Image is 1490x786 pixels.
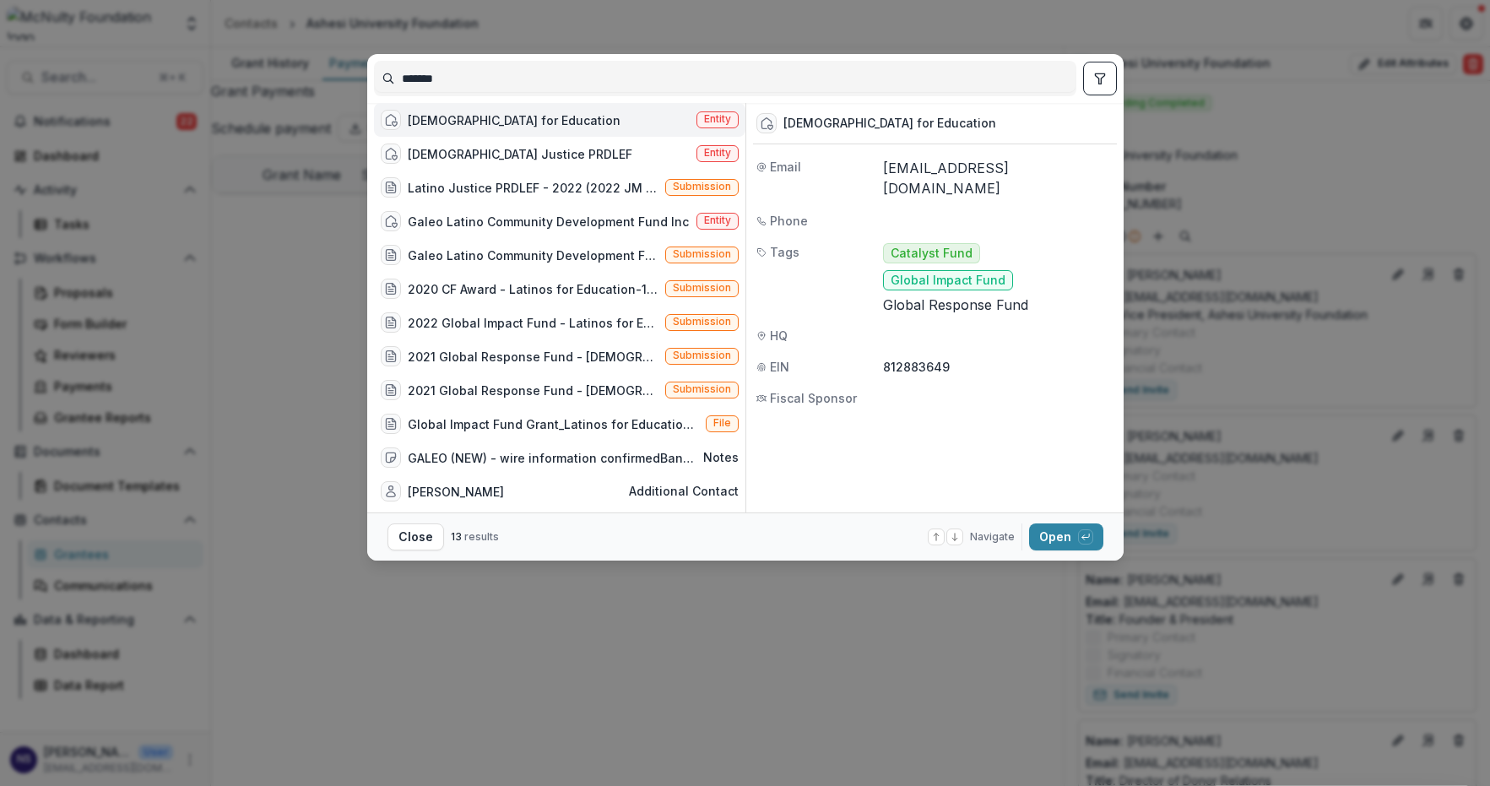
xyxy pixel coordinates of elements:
div: Latino Justice PRDLEF - 2022 (2022 JM designation) [408,179,658,197]
span: Global Impact Fund [891,274,1005,288]
div: [DEMOGRAPHIC_DATA] for Education [783,117,996,131]
span: Phone [770,212,808,230]
p: 812883649 [883,358,1113,376]
span: Email [770,158,801,176]
div: 2022 Global Impact Fund - Latinos for Education-12/30/2022-12/30/2024 [408,314,658,332]
button: toggle filters [1083,62,1117,95]
span: Submission [673,248,731,260]
span: Catalyst Fund [891,247,973,261]
span: HQ [770,327,788,344]
span: Additional contact [629,485,739,499]
span: Navigate [970,529,1015,545]
span: Submission [673,350,731,361]
button: Open [1029,523,1103,550]
div: GALEO (NEW) - wire information confirmedBank Name: Tandem BankBank Address: [STREET_ADDRESS] #: 0... [408,449,696,467]
button: Close [387,523,444,550]
a: [EMAIL_ADDRESS][DOMAIN_NAME] [883,160,1009,197]
span: Entity [704,147,731,159]
span: Submission [673,181,731,192]
span: Global Response Fund [883,297,1028,313]
div: 2021 Global Response Fund - [DEMOGRAPHIC_DATA] for Education-07/01/2021-07/01/2022 [408,348,658,366]
span: 13 [451,530,462,543]
span: File [713,417,731,429]
div: [DEMOGRAPHIC_DATA] Justice PRDLEF [408,145,632,163]
span: Entity [704,113,731,125]
div: 2020 CF Award - Latinos for Education-10/13/2020-10/13/2021 [408,280,658,298]
span: Submission [673,383,731,395]
span: results [464,530,499,543]
span: Submission [673,282,731,294]
span: EIN [770,358,789,376]
span: Fiscal Sponsor [770,389,857,407]
span: Tags [770,243,799,261]
span: Notes [703,451,739,465]
span: Submission [673,316,731,328]
div: [DEMOGRAPHIC_DATA] for Education [408,111,620,129]
div: [PERSON_NAME] [408,483,504,501]
div: Galeo Latino Community Development Fund Inc - 2024 - General Grant Form (2024 Civic Participation... [408,247,658,264]
span: Entity [704,214,731,226]
div: 2021 Global Response Fund - [DEMOGRAPHIC_DATA] for Education-12/01/2021-12/01/2022 [408,382,658,399]
div: Galeo Latino Community Development Fund Inc [408,213,689,230]
div: Global Impact Fund Grant_Latinos for Education_signed.pdf [408,415,699,433]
